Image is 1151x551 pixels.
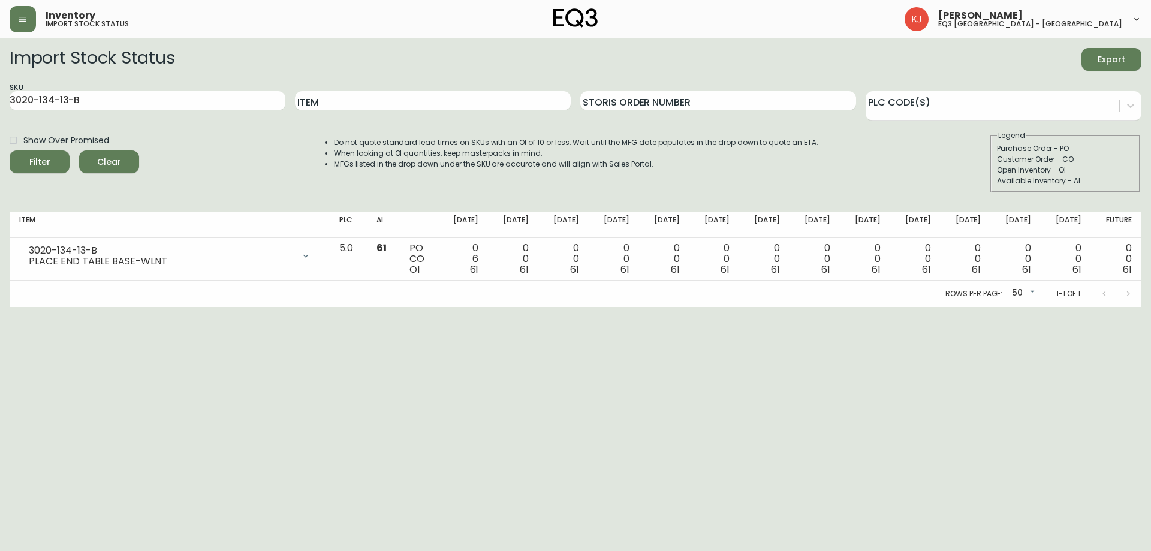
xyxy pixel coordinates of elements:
[950,243,981,275] div: 0 0
[498,243,529,275] div: 0 0
[905,7,929,31] img: 24a625d34e264d2520941288c4a55f8e
[689,212,740,238] th: [DATE]
[890,212,941,238] th: [DATE]
[938,20,1122,28] h5: eq3 [GEOGRAPHIC_DATA] - [GEOGRAPHIC_DATA]
[19,243,320,269] div: 3020-134-13-BPLACE END TABLE BASE-WLNT
[649,243,680,275] div: 0 0
[1123,263,1132,276] span: 61
[46,11,95,20] span: Inventory
[553,8,598,28] img: logo
[997,176,1134,186] div: Available Inventory - AI
[620,263,629,276] span: 61
[10,150,70,173] button: Filter
[749,243,780,275] div: 0 0
[997,165,1134,176] div: Open Inventory - OI
[1022,263,1031,276] span: 61
[1091,52,1132,67] span: Export
[10,48,174,71] h2: Import Stock Status
[330,238,367,281] td: 5.0
[409,263,420,276] span: OI
[1056,288,1080,299] p: 1-1 of 1
[639,212,689,238] th: [DATE]
[538,212,589,238] th: [DATE]
[938,11,1023,20] span: [PERSON_NAME]
[997,130,1026,141] legend: Legend
[520,263,529,276] span: 61
[972,263,981,276] span: 61
[1041,212,1091,238] th: [DATE]
[799,243,830,275] div: 0 0
[367,212,400,238] th: AI
[409,243,429,275] div: PO CO
[1007,284,1037,303] div: 50
[448,243,479,275] div: 0 6
[1081,48,1141,71] button: Export
[990,212,1041,238] th: [DATE]
[1072,263,1081,276] span: 61
[840,212,890,238] th: [DATE]
[739,212,790,238] th: [DATE]
[488,212,538,238] th: [DATE]
[1000,243,1031,275] div: 0 0
[771,263,780,276] span: 61
[438,212,489,238] th: [DATE]
[922,263,931,276] span: 61
[548,243,579,275] div: 0 0
[997,154,1134,165] div: Customer Order - CO
[330,212,367,238] th: PLC
[334,159,818,170] li: MFGs listed in the drop down under the SKU are accurate and will align with Sales Portal.
[598,243,629,275] div: 0 0
[997,143,1134,154] div: Purchase Order - PO
[334,148,818,159] li: When looking at OI quantities, keep masterpacks in mind.
[821,263,830,276] span: 61
[10,212,330,238] th: Item
[872,263,881,276] span: 61
[79,150,139,173] button: Clear
[589,212,639,238] th: [DATE]
[1050,243,1081,275] div: 0 0
[29,256,294,267] div: PLACE END TABLE BASE-WLNT
[1101,243,1132,275] div: 0 0
[470,263,479,276] span: 61
[334,137,818,148] li: Do not quote standard lead times on SKUs with an OI of 10 or less. Wait until the MFG date popula...
[849,243,881,275] div: 0 0
[721,263,730,276] span: 61
[699,243,730,275] div: 0 0
[29,245,294,256] div: 3020-134-13-B
[89,155,129,170] span: Clear
[1091,212,1141,238] th: Future
[941,212,991,238] th: [DATE]
[23,134,109,147] span: Show Over Promised
[671,263,680,276] span: 61
[46,20,129,28] h5: import stock status
[945,288,1002,299] p: Rows per page:
[570,263,579,276] span: 61
[790,212,840,238] th: [DATE]
[376,241,387,255] span: 61
[900,243,931,275] div: 0 0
